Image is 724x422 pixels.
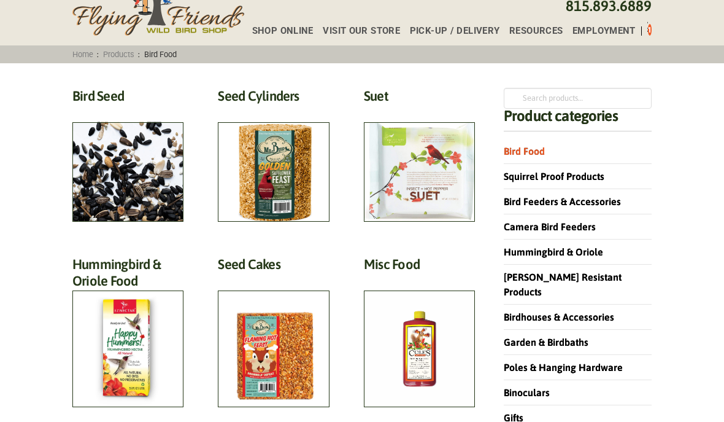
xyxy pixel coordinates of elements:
[69,50,98,59] a: Home
[72,256,183,407] a: Visit product category Hummingbird & Oriole Food
[218,256,329,279] h2: Seed Cakes
[313,26,399,36] a: Visit Our Store
[242,26,314,36] a: Shop Online
[72,88,183,222] a: Visit product category Bird Seed
[364,256,475,279] h2: Misc Food
[410,26,500,36] span: Pick-up / Delivery
[563,26,635,36] a: Employment
[647,21,648,36] div: Toggle Off Canvas Content
[140,50,180,59] span: Bird Food
[504,196,621,207] a: Bird Feeders & Accessories
[499,26,563,36] a: Resources
[504,337,588,348] a: Garden & Birdbaths
[504,109,652,131] h4: Product categories
[99,50,138,59] a: Products
[252,26,314,36] span: Shop Online
[509,26,563,36] span: Resources
[504,246,603,257] a: Hummingbird & Oriole
[72,88,183,111] h2: Bird Seed
[504,88,652,109] input: Search products…
[572,26,636,36] span: Employment
[218,256,329,407] a: Visit product category Seed Cakes
[364,88,475,222] a: Visit product category Suet
[504,171,604,182] a: Squirrel Proof Products
[400,26,499,36] a: Pick-up / Delivery
[504,146,545,157] a: Bird Food
[69,50,180,59] span: : :
[504,362,623,373] a: Poles & Hanging Hardware
[72,256,183,295] h2: Hummingbird & Oriole Food
[504,311,614,322] a: Birdhouses & Accessories
[364,256,475,407] a: Visit product category Misc Food
[504,272,622,297] a: [PERSON_NAME] Resistant Products
[504,221,596,232] a: Camera Bird Feeders
[218,88,329,222] a: Visit product category Seed Cylinders
[504,387,550,398] a: Binoculars
[323,26,400,36] span: Visit Our Store
[364,88,475,111] h2: Suet
[647,25,652,34] span: 1
[218,88,329,111] h2: Seed Cylinders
